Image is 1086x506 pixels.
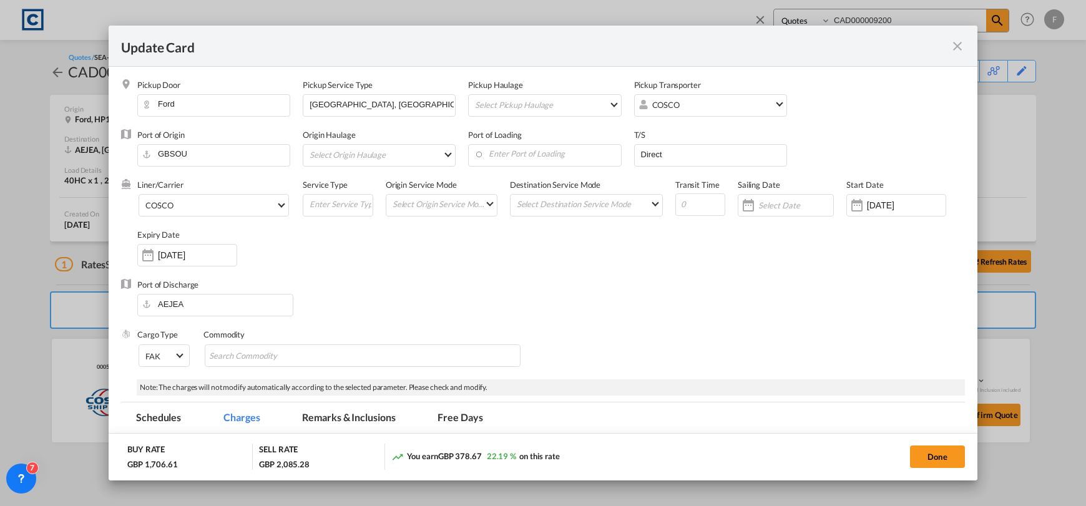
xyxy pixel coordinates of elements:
[203,329,245,339] label: Commodity
[846,180,884,190] label: Start Date
[121,402,196,437] md-tab-item: Schedules
[208,402,275,437] md-tab-item: Charges
[308,195,373,213] input: Enter Service Type
[386,180,457,190] label: Origin Service Mode
[468,80,523,90] label: Pickup Haulage
[139,194,289,217] md-select: Select Liner: COSCO
[640,145,786,163] input: Enter T/S
[468,130,522,140] label: Port of Loading
[158,250,237,260] input: Expiry Date
[516,195,662,213] md-select: Select Destination Service Mode
[487,451,516,461] span: 22.19 %
[950,39,965,54] md-icon: icon-close fg-AAA8AD m-0 pointer
[738,180,780,190] label: Sailing Date
[634,130,646,140] label: T/S
[144,294,293,313] input: Enter Port of Discharge
[137,80,180,90] label: Pickup Door
[121,329,131,339] img: cargo.png
[144,95,290,114] input: Pickup Door
[145,200,174,210] div: COSCO
[910,445,965,468] button: Done
[391,450,404,463] md-icon: icon-trending-up
[139,344,190,367] md-select: Select Cargo type: FAK
[675,193,725,216] input: 0
[259,444,298,458] div: SELL RATE
[137,230,180,240] label: Expiry Date
[510,180,601,190] label: Destination Service Mode
[287,402,410,437] md-tab-item: Remarks & Inclusions
[109,26,977,480] md-dialog: Update Card Pickup ...
[137,180,183,190] label: Liner/Carrier
[675,180,720,190] label: Transit Time
[137,130,185,140] label: Port of Origin
[391,450,560,464] div: You earn on this rate
[303,130,356,140] label: Origin Haulage
[121,38,950,54] div: Update Card
[634,80,701,90] label: Pickup Transporter
[640,95,786,113] md-select: Pickup Transporter: COSCO
[137,379,965,396] div: Note: The charges will not modify automatically according to the selected parameter. Please check...
[127,459,181,470] div: GBP 1,706.61
[137,329,178,339] label: Cargo Type
[137,280,198,289] label: Port of Discharge
[259,459,310,470] div: GBP 2,085.28
[867,200,946,210] input: Start Date
[303,180,348,190] label: Service Type
[145,351,160,361] div: FAK
[121,402,511,437] md-pagination-wrapper: Use the left and right arrow keys to navigate between tabs
[308,145,455,165] md-select: Select Origin Haulage
[209,346,323,366] input: Search Commodity
[474,145,620,163] input: Enter Port of Loading
[205,344,521,367] md-chips-wrap: Chips container with autocompletion. Enter the text area, type text to search, and then use the u...
[652,100,680,110] div: COSCO
[438,451,482,461] span: GBP 378.67
[127,444,165,458] div: BUY RATE
[303,80,373,90] label: Pickup Service Type
[474,95,620,115] md-select: Select Pickup Haulage
[308,95,455,114] input: Enter Service Type
[391,195,497,213] md-select: Select Origin Service Mode
[423,402,497,437] md-tab-item: Free Days
[758,200,833,210] input: Select Date
[144,145,290,163] input: Enter Port of Origin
